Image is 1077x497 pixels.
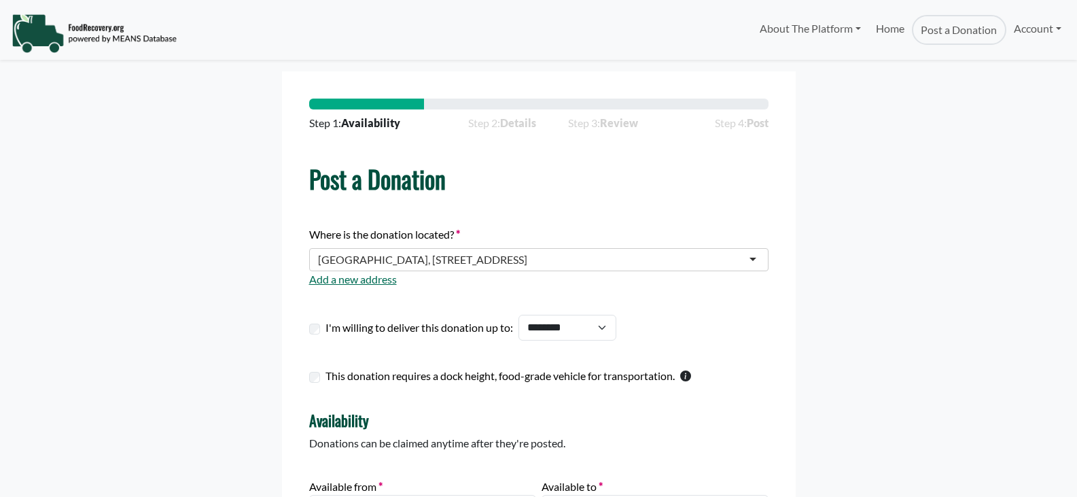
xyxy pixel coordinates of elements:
[309,273,397,286] a: Add a new address
[747,116,769,129] strong: Post
[542,479,603,495] label: Available to
[1006,15,1069,42] a: Account
[680,371,691,381] svg: This checkbox should only be used by warehouses donating more than one pallet of product.
[325,368,675,384] label: This donation requires a dock height, food-grade vehicle for transportation.
[500,116,536,129] strong: Details
[309,479,383,495] label: Available from
[600,116,638,129] strong: Review
[309,435,769,451] p: Donations can be claimed anytime after they're posted.
[341,116,400,129] strong: Availability
[468,115,536,131] span: Step 2:
[12,13,177,54] img: NavigationLogo_FoodRecovery-91c16205cd0af1ed486a0f1a7774a6544ea792ac00100771e7dd3ec7c0e58e41.png
[568,115,683,131] span: Step 3:
[309,115,400,131] span: Step 1:
[715,115,769,131] span: Step 4:
[752,15,868,42] a: About The Platform
[325,320,513,336] label: I'm willing to deliver this donation up to:
[868,15,912,45] a: Home
[309,411,769,429] h4: Availability
[912,15,1006,45] a: Post a Donation
[309,226,460,243] label: Where is the donation located?
[309,164,769,193] h1: Post a Donation
[318,253,527,267] div: [GEOGRAPHIC_DATA], [STREET_ADDRESS]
